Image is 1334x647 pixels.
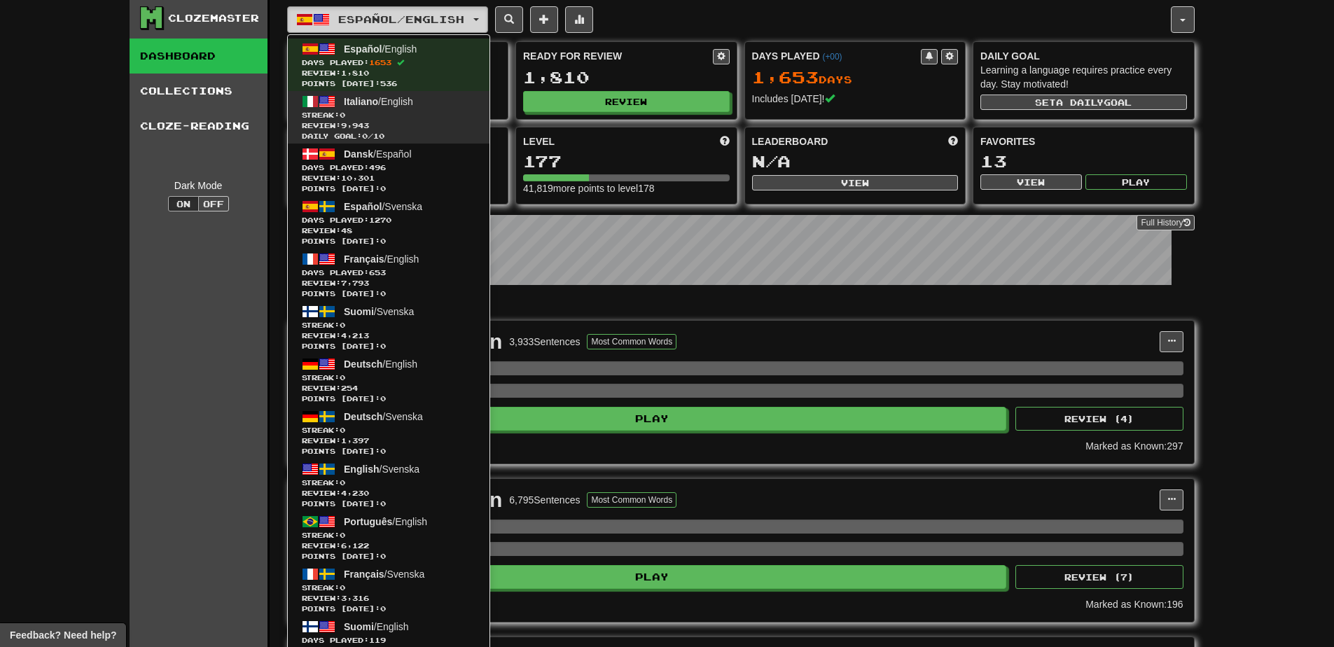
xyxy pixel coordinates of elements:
button: More stats [565,6,593,33]
span: Review: 7,793 [302,278,475,288]
a: Collections [130,74,268,109]
a: Dansk/EspañolDays Played:496 Review:10,301Points [DATE]:0 [288,144,489,196]
span: / Svenska [344,464,419,475]
span: Dansk [344,148,373,160]
span: 0 [340,531,345,539]
div: Clozemaster [168,11,259,25]
span: / English [344,43,417,55]
span: Streak: [302,583,475,593]
button: Off [198,196,229,211]
span: 0 [340,373,345,382]
button: Review (7) [1015,565,1183,589]
span: Days Played: [302,57,475,68]
span: Español / English [338,13,464,25]
span: Review: 9,943 [302,120,475,131]
span: Level [523,134,555,148]
span: This week in points, UTC [948,134,958,148]
button: Review (4) [1015,407,1183,431]
div: Dark Mode [140,179,257,193]
span: Points [DATE]: 0 [302,551,475,562]
button: Search sentences [495,6,523,33]
span: Streak: [302,530,475,541]
div: Ready for Review [523,49,713,63]
button: Seta dailygoal [980,95,1187,110]
span: / Svenska [344,569,424,580]
span: Review: 6,122 [302,541,475,551]
a: Full History [1137,215,1194,230]
span: Points [DATE]: 0 [302,499,475,509]
span: a daily [1056,97,1104,107]
span: / Svenska [344,306,414,317]
span: 0 [340,478,345,487]
span: Days Played: [302,635,475,646]
span: Open feedback widget [10,628,116,642]
div: Days Played [752,49,922,63]
a: (+00) [822,52,842,62]
span: Score more points to level up [720,134,730,148]
span: Review: 3,316 [302,593,475,604]
span: Points [DATE]: 0 [302,236,475,246]
span: Points [DATE]: 0 [302,183,475,194]
span: 0 [362,132,368,140]
button: Add sentence to collection [530,6,558,33]
span: Review: 1,397 [302,436,475,446]
div: 6,795 Sentences [509,493,580,507]
span: Points [DATE]: 0 [302,288,475,299]
span: / English [344,96,413,107]
a: Deutsch/EnglishStreak:0 Review:254Points [DATE]:0 [288,354,489,406]
span: Review: 10,301 [302,173,475,183]
span: English [344,464,380,475]
span: 0 [340,583,345,592]
span: Leaderboard [752,134,828,148]
button: Play [1085,174,1187,190]
span: 119 [369,636,386,644]
span: Français [344,569,384,580]
button: Review [523,91,730,112]
span: 1653 [369,58,391,67]
div: Daily Goal [980,49,1187,63]
span: Days Played: [302,162,475,173]
span: Streak: [302,110,475,120]
div: Marked as Known: 196 [1085,597,1183,611]
span: Streak: [302,478,475,488]
span: / English [344,253,419,265]
span: Streak: [302,425,475,436]
span: / English [344,621,409,632]
div: Includes [DATE]! [752,92,959,106]
span: Review: 48 [302,225,475,236]
span: Deutsch [344,411,382,422]
span: Points [DATE]: 0 [302,394,475,404]
button: View [980,174,1082,190]
span: Points [DATE]: 0 [302,341,475,352]
a: Suomi/SvenskaStreak:0 Review:4,213Points [DATE]:0 [288,301,489,354]
span: 0 [340,111,345,119]
span: 653 [369,268,386,277]
span: Português [344,516,392,527]
span: Español [344,201,382,212]
span: 1270 [369,216,391,224]
span: Review: 1,810 [302,68,475,78]
span: 0 [340,426,345,434]
span: Streak: [302,320,475,331]
span: Days Played: [302,215,475,225]
span: / Español [344,148,412,160]
span: Français [344,253,384,265]
span: Suomi [344,621,374,632]
span: / Svenska [344,201,422,212]
span: N/A [752,151,791,171]
button: Play [298,407,1007,431]
div: Day s [752,69,959,87]
p: In Progress [287,299,1195,313]
span: Points [DATE]: 536 [302,78,475,89]
a: Français/SvenskaStreak:0 Review:3,316Points [DATE]:0 [288,564,489,616]
span: Español [344,43,382,55]
button: Most Common Words [587,492,676,508]
div: Learning a language requires practice every day. Stay motivated! [980,63,1187,91]
span: 0 [340,321,345,329]
a: Español/EnglishDays Played:1653 Review:1,810Points [DATE]:536 [288,39,489,91]
div: Marked as Known: 297 [1085,439,1183,453]
span: 496 [369,163,386,172]
span: 1,653 [752,67,819,87]
a: Português/EnglishStreak:0 Review:6,122Points [DATE]:0 [288,511,489,564]
span: / English [344,359,417,370]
